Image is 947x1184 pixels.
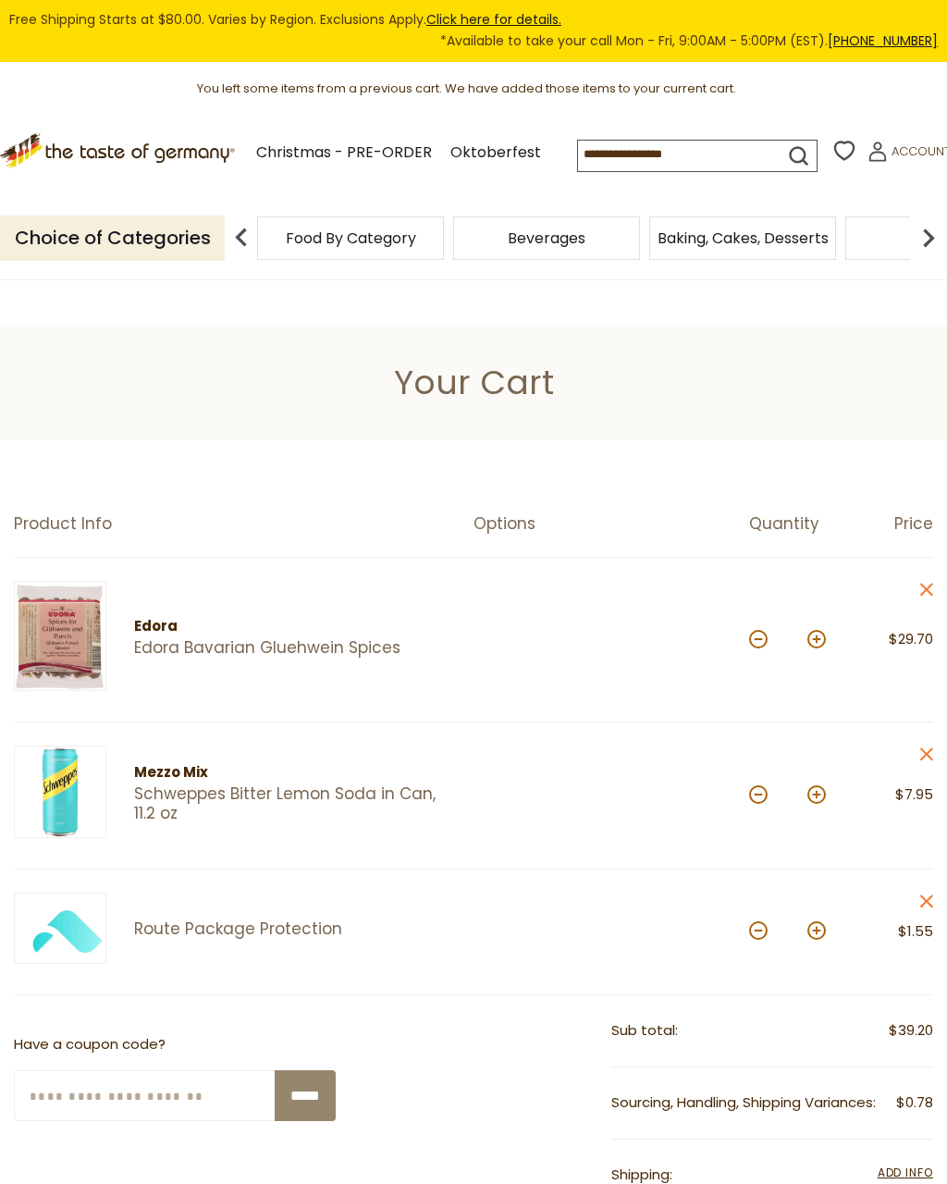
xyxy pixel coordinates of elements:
span: *Available to take your call Mon - Fri, 9:00AM - 5:00PM (EST). [440,31,938,52]
span: Sub total: [611,1020,678,1040]
h1: Your Cart [57,362,890,403]
span: $1.55 [898,921,933,941]
a: Baking, Cakes, Desserts [658,231,829,245]
a: Schweppes Bitter Lemon Soda in Can, 11.2 oz [134,784,441,824]
div: Price [842,514,933,534]
img: Green Package Protection [14,893,106,964]
div: Mezzo Mix [134,761,441,784]
a: [PHONE_NUMBER] [828,31,938,50]
a: Edora Bavarian Gluehwein Spices [134,638,441,658]
span: $7.95 [895,784,933,804]
div: Product Info [14,514,473,534]
span: Add Info [878,1165,933,1180]
div: Edora [134,615,441,638]
img: next arrow [910,219,947,256]
p: Have a coupon code? [14,1033,336,1056]
a: Click here for details. [426,10,561,29]
img: Schweppes Bitter Lemon Soda in Can, 11.2 oz [14,746,106,838]
span: Shipping: [611,1165,672,1184]
a: Food By Category [286,231,416,245]
span: $29.70 [889,629,933,648]
a: Christmas - PRE-ORDER [256,141,432,166]
div: Options [473,514,749,534]
span: Sourcing, Handling, Shipping Variances: [611,1092,876,1112]
a: Route Package Protection [134,919,441,939]
span: $0.78 [896,1091,933,1115]
img: Edora Gluehwein Spices [14,581,106,691]
div: Free Shipping Starts at $80.00. Varies by Region. Exclusions Apply. [9,9,938,53]
img: previous arrow [223,219,260,256]
div: Quantity [749,514,841,534]
span: $39.20 [889,1019,933,1042]
a: Oktoberfest [450,141,541,166]
a: Beverages [508,231,585,245]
